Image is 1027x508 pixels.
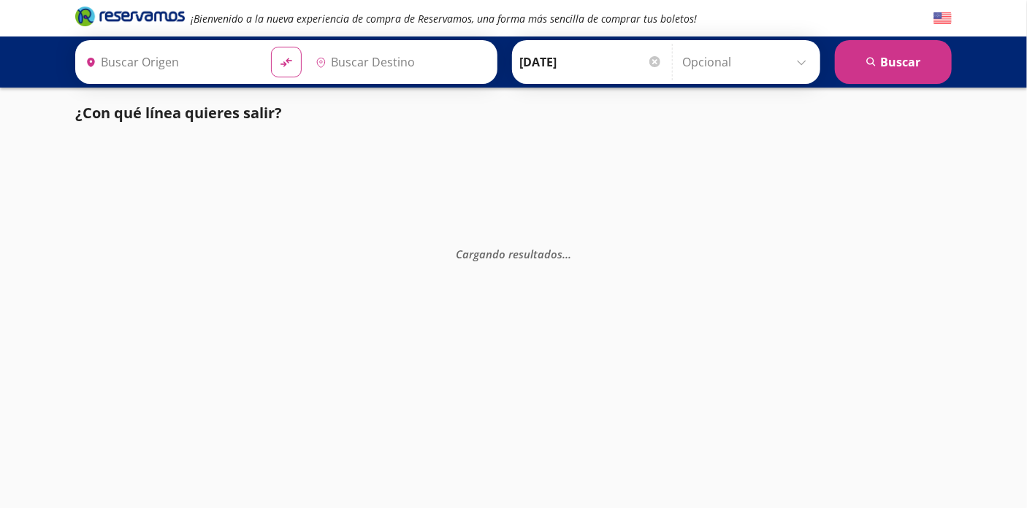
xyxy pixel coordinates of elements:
input: Opcional [682,44,813,80]
span: . [562,247,565,261]
button: English [934,9,952,28]
input: Elegir Fecha [519,44,663,80]
p: ¿Con qué línea quieres salir? [75,102,282,124]
input: Buscar Destino [310,44,489,80]
a: Brand Logo [75,5,185,31]
span: . [565,247,568,261]
button: Buscar [835,40,952,84]
span: . [568,247,571,261]
input: Buscar Origen [80,44,259,80]
em: Cargando resultados [456,247,571,261]
em: ¡Bienvenido a la nueva experiencia de compra de Reservamos, una forma más sencilla de comprar tus... [191,12,697,26]
i: Brand Logo [75,5,185,27]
